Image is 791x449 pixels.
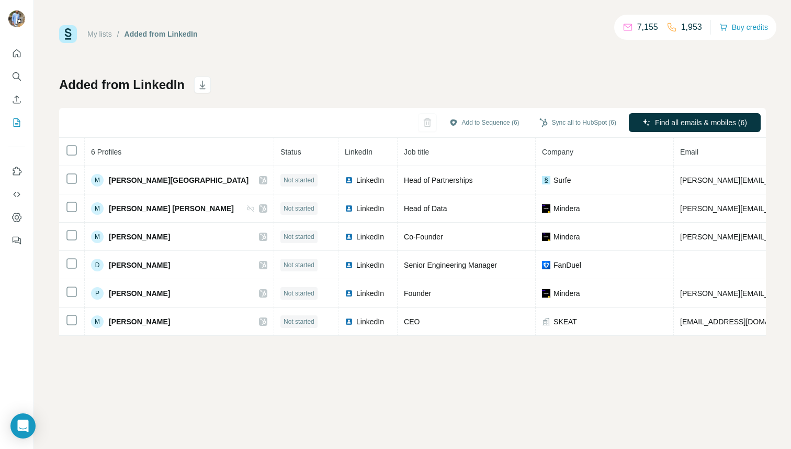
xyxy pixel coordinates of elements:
p: 7,155 [637,21,658,34]
img: LinkedIn logo [345,204,353,213]
div: M [91,231,104,243]
div: D [91,259,104,271]
span: CEO [404,317,420,326]
span: Head of Partnerships [404,176,473,184]
span: Mindera [553,288,580,299]
button: Enrich CSV [8,90,25,109]
span: Not started [284,232,314,242]
span: Job title [404,148,429,156]
button: Feedback [8,231,25,250]
span: LinkedIn [356,175,384,185]
span: Senior Engineering Manager [404,261,497,269]
span: [PERSON_NAME] [109,260,170,270]
li: / [117,29,119,39]
span: [PERSON_NAME][GEOGRAPHIC_DATA] [109,175,248,185]
button: Use Surfe on LinkedIn [8,162,25,181]
span: [PERSON_NAME] [PERSON_NAME] [109,203,234,214]
span: [PERSON_NAME] [109,288,170,299]
img: LinkedIn logo [345,261,353,269]
img: company-logo [542,261,550,269]
img: company-logo [542,289,550,298]
button: Find all emails & mobiles (6) [629,113,761,132]
span: Email [680,148,698,156]
img: LinkedIn logo [345,289,353,298]
span: Company [542,148,573,156]
span: Status [280,148,301,156]
img: LinkedIn logo [345,176,353,184]
div: Open Intercom Messenger [10,413,36,439]
span: Mindera [553,232,580,242]
span: Not started [284,289,314,298]
span: [PERSON_NAME] [109,316,170,327]
img: Surfe Logo [59,25,77,43]
span: LinkedIn [356,203,384,214]
span: Surfe [553,175,571,185]
img: LinkedIn logo [345,317,353,326]
button: Sync all to HubSpot (6) [532,115,624,130]
p: 1,953 [681,21,702,34]
span: Find all emails & mobiles (6) [655,117,747,128]
span: Not started [284,317,314,326]
span: Not started [284,176,314,185]
div: M [91,315,104,328]
span: LinkedIn [356,232,384,242]
button: Buy credits [719,20,768,35]
span: [PERSON_NAME] [109,232,170,242]
span: 6 Profiles [91,148,121,156]
button: Search [8,67,25,86]
button: Dashboard [8,208,25,227]
div: M [91,202,104,215]
img: company-logo [542,233,550,241]
span: Co-Founder [404,233,443,241]
img: LinkedIn logo [345,233,353,241]
div: P [91,287,104,300]
h1: Added from LinkedIn [59,76,185,93]
span: SKEAT [553,316,577,327]
button: My lists [8,113,25,132]
div: M [91,174,104,187]
img: company-logo [542,176,550,184]
span: LinkedIn [345,148,372,156]
span: Founder [404,289,431,298]
button: Use Surfe API [8,185,25,204]
span: LinkedIn [356,288,384,299]
span: LinkedIn [356,316,384,327]
img: Avatar [8,10,25,27]
span: Not started [284,260,314,270]
span: Head of Data [404,204,447,213]
img: company-logo [542,204,550,213]
a: My lists [87,30,112,38]
button: Add to Sequence (6) [442,115,527,130]
div: Added from LinkedIn [125,29,198,39]
span: FanDuel [553,260,581,270]
span: Mindera [553,203,580,214]
span: Not started [284,204,314,213]
span: LinkedIn [356,260,384,270]
button: Quick start [8,44,25,63]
